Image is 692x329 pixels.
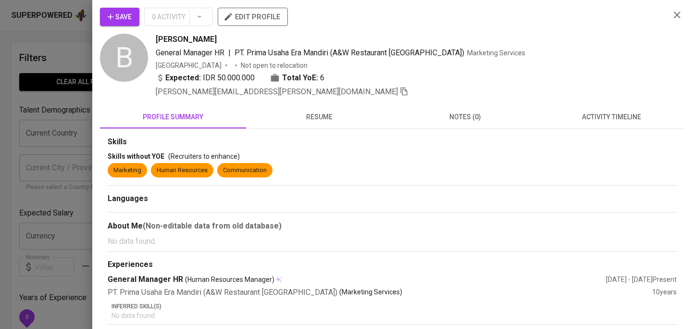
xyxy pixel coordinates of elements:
span: General Manager HR [156,48,224,57]
span: (Human Resources Manager) [185,275,274,284]
div: Marketing [113,166,141,175]
span: | [228,47,231,59]
span: (Recruiters to enhance) [168,152,240,160]
span: notes (0) [398,111,532,123]
div: About Me [108,220,677,232]
p: Not open to relocation [241,61,308,70]
span: activity timeline [544,111,679,123]
div: Communication [223,166,267,175]
span: edit profile [225,11,280,23]
div: [DATE] - [DATE] Present [606,275,677,284]
span: 6 [320,72,324,84]
span: [PERSON_NAME][EMAIL_ADDRESS][PERSON_NAME][DOMAIN_NAME] [156,87,398,96]
div: Experiences [108,259,677,270]
div: PT. Prima Usaha Era Mandiri (A&W Restaurant [GEOGRAPHIC_DATA]) [108,287,652,298]
div: General Manager HR [108,274,606,285]
b: Total YoE: [282,72,318,84]
div: B [100,34,148,82]
span: profile summary [106,111,240,123]
a: edit profile [218,13,288,20]
b: (Non-editable data from old database) [143,221,282,230]
span: Save [108,11,132,23]
p: No data found. [111,311,677,320]
span: resume [252,111,386,123]
span: Skills without YOE [108,152,164,160]
span: [PERSON_NAME] [156,34,217,45]
div: Languages [108,193,677,204]
span: PT. Prima Usaha Era Mandiri (A&W Restaurant [GEOGRAPHIC_DATA]) [235,48,464,57]
p: Inferred Skill(s) [111,302,677,311]
span: Marketing Services [467,49,525,57]
div: [GEOGRAPHIC_DATA] [156,61,222,70]
div: Skills [108,137,677,148]
div: 10 years [652,287,677,298]
div: IDR 50.000.000 [156,72,255,84]
b: Expected: [165,72,201,84]
button: edit profile [218,8,288,26]
div: Human Resources [157,166,208,175]
button: Save [100,8,139,26]
p: (Marketing Services) [339,287,402,298]
p: No data found. [108,236,677,247]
